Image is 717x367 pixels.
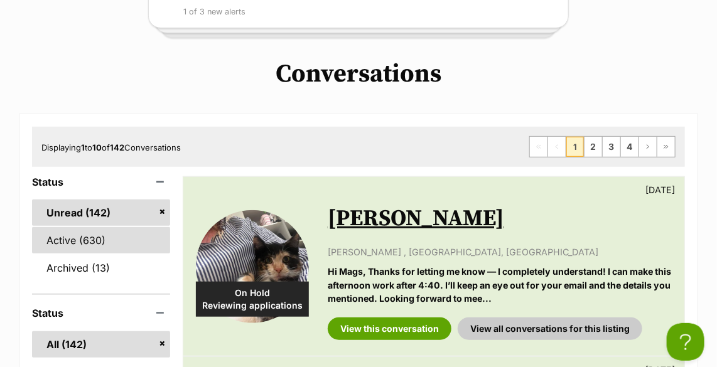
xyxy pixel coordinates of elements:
a: Next page [639,137,657,157]
strong: 142 [110,142,124,152]
a: View all conversations for this listing [458,317,642,340]
img: Frankie [196,210,309,323]
a: Page 3 [603,137,620,157]
p: Hi Mags, Thanks for letting me know — I completely understand! I can make this afternoon work aft... [328,265,672,305]
p: [PERSON_NAME] , [GEOGRAPHIC_DATA], [GEOGRAPHIC_DATA] [328,245,672,258]
a: View this conversation [328,317,451,340]
a: Page 2 [585,137,602,157]
a: Unread (142) [32,199,170,226]
a: Archived (13) [32,255,170,281]
strong: 1 [81,142,85,152]
span: First page [530,137,547,157]
header: Status [32,307,170,319]
nav: Pagination [529,136,676,157]
a: [PERSON_NAME] [328,205,504,233]
a: Last page [657,137,675,157]
span: Page 1 [566,137,584,157]
span: Displaying to of Conversations [41,142,181,152]
span: Reviewing applications [196,299,309,312]
header: Status [32,176,170,188]
div: On Hold [196,282,309,317]
a: Page 4 [621,137,639,157]
a: All (142) [32,331,170,358]
a: Active (630) [32,227,170,253]
p: 1 of 3 new alerts [183,6,559,18]
span: Previous page [548,137,566,157]
strong: 10 [92,142,102,152]
iframe: Help Scout Beacon - Open [667,323,704,361]
p: [DATE] [645,183,675,196]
